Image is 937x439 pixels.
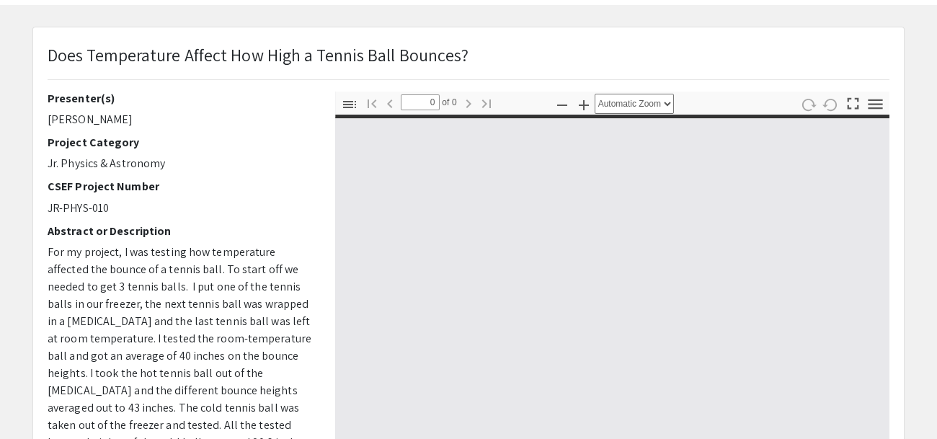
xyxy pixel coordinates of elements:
h2: Project Category [48,136,314,149]
button: Go to First Page [360,92,384,113]
button: Toggle Sidebar [337,94,362,115]
h2: Presenter(s) [48,92,314,105]
p: JR-PHYS-010 [48,200,314,217]
button: Switch to Presentation Mode [841,92,866,112]
input: Page [401,94,440,110]
button: Zoom Out [550,94,574,115]
span: of 0 [440,94,457,110]
button: Rotate Counterclockwise [819,94,843,115]
h2: CSEF Project Number [48,179,314,193]
p: Jr. Physics & Astronomy [48,155,314,172]
p: [PERSON_NAME] [48,111,314,128]
button: Tools [863,94,888,115]
button: Go to Last Page [474,92,499,113]
p: Does Temperature Affect How High a Tennis Ball Bounces? [48,42,469,68]
button: Next Page [456,92,481,113]
button: Previous Page [378,92,402,113]
select: Zoom [595,94,674,114]
h2: Abstract or Description [48,224,314,238]
button: Rotate Clockwise [796,94,821,115]
button: Zoom In [572,94,596,115]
